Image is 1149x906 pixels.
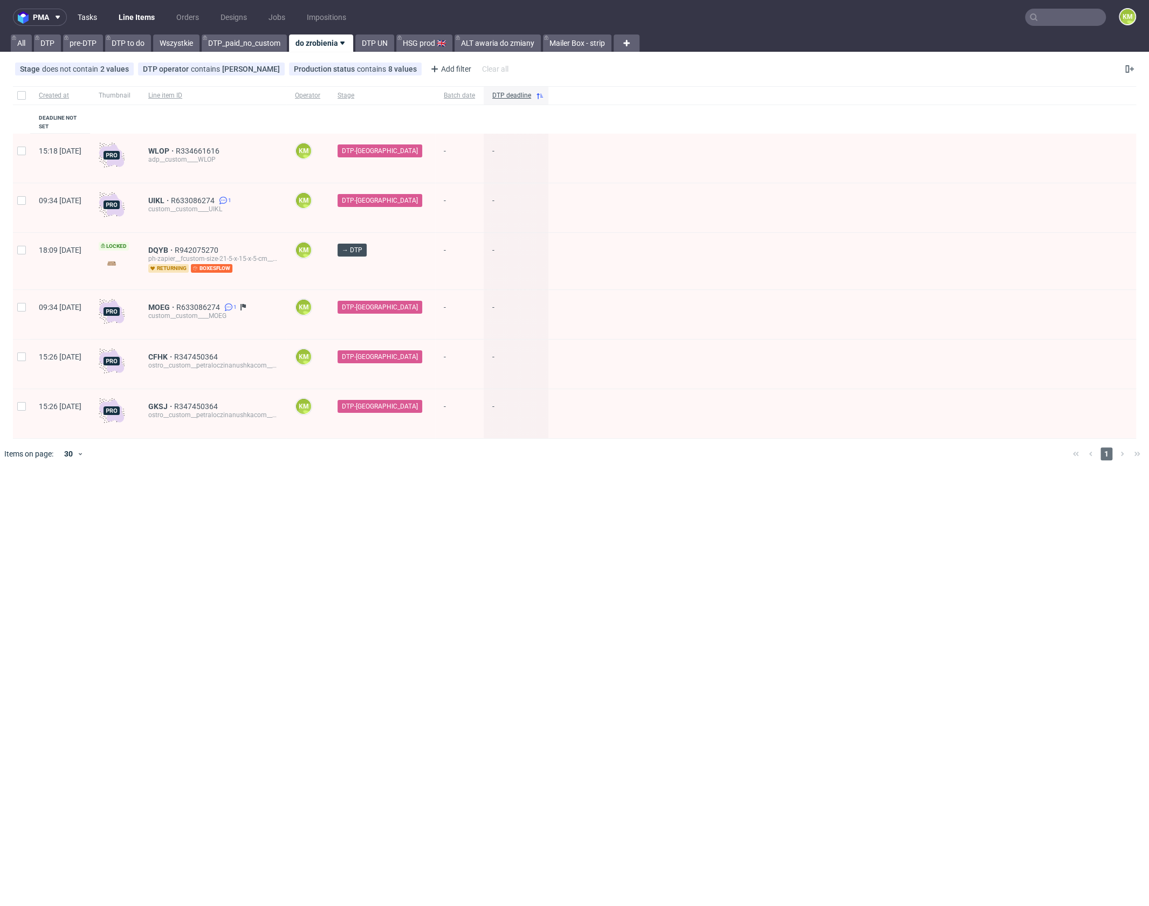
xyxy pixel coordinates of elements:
[39,91,81,100] span: Created at
[444,402,475,425] span: -
[444,91,475,100] span: Batch date
[342,146,418,156] span: DTP-[GEOGRAPHIC_DATA]
[191,65,222,73] span: contains
[99,142,125,168] img: pro-icon.017ec5509f39f3e742e3.png
[444,303,475,326] span: -
[338,91,426,100] span: Stage
[148,196,171,205] span: UIKL
[388,65,417,73] div: 8 values
[396,34,452,52] a: HSG prod 🇬🇧
[71,9,104,26] a: Tasks
[42,65,100,73] span: does not contain
[34,34,61,52] a: DTP
[58,446,77,461] div: 30
[13,9,67,26] button: pma
[262,9,292,26] a: Jobs
[100,65,129,73] div: 2 values
[99,256,125,271] img: version_two_editor_design
[33,13,49,21] span: pma
[426,60,473,78] div: Add filter
[296,193,311,208] figcaption: KM
[175,246,221,254] span: R942075270
[39,402,81,411] span: 15:26 [DATE]
[492,147,540,170] span: -
[295,91,320,100] span: Operator
[112,9,161,26] a: Line Items
[171,196,217,205] a: R633086274
[300,9,353,26] a: Impositions
[148,352,174,361] a: CFHK
[143,65,191,73] span: DTP operator
[99,398,125,424] img: pro-icon.017ec5509f39f3e742e3.png
[63,34,103,52] a: pre-DTP
[289,34,353,52] a: do zrobienia
[148,303,176,312] a: MOEG
[39,303,81,312] span: 09:34 [DATE]
[455,34,541,52] a: ALT awaria do zmiany
[222,303,237,312] a: 1
[342,245,362,255] span: → DTP
[294,65,357,73] span: Production status
[148,264,189,273] span: returning
[357,65,388,73] span: contains
[296,349,311,364] figcaption: KM
[1120,9,1135,24] figcaption: KM
[148,411,278,419] div: ostro__custom__petraloczinanushkacom__GKSJ
[222,65,280,73] div: [PERSON_NAME]
[148,246,175,254] a: DQYB
[39,246,81,254] span: 18:09 [DATE]
[176,147,222,155] a: R334661616
[148,91,278,100] span: Line item ID
[148,361,278,370] div: ostro__custom__petraloczinanushkacom__CFHK
[444,246,475,276] span: -
[492,303,540,326] span: -
[492,196,540,219] span: -
[1100,447,1112,460] span: 1
[176,303,222,312] a: R633086274
[148,155,278,164] div: adp__custom____WLOP
[444,352,475,376] span: -
[492,352,540,376] span: -
[342,196,418,205] span: DTP-[GEOGRAPHIC_DATA]
[148,402,174,411] a: GKSJ
[342,402,418,411] span: DTP-[GEOGRAPHIC_DATA]
[296,143,311,158] figcaption: KM
[543,34,611,52] a: Mailer Box - strip
[492,246,540,276] span: -
[170,9,205,26] a: Orders
[11,34,32,52] a: All
[296,300,311,315] figcaption: KM
[214,9,253,26] a: Designs
[18,11,33,24] img: logo
[148,254,278,263] div: ph-zapier__fcustom-size-21-5-x-15-x-5-cm__jacob_ug_haftungsbeschrankt__DQYB
[296,399,311,414] figcaption: KM
[174,402,220,411] a: R347450364
[148,312,278,320] div: custom__custom____MOEG
[39,196,81,205] span: 09:34 [DATE]
[492,402,540,425] span: -
[342,352,418,362] span: DTP-[GEOGRAPHIC_DATA]
[191,264,232,273] span: boxesflow
[39,352,81,361] span: 15:26 [DATE]
[99,192,125,218] img: pro-icon.017ec5509f39f3e742e3.png
[480,61,511,77] div: Clear all
[99,91,131,100] span: Thumbnail
[153,34,199,52] a: Wszystkie
[4,448,53,459] span: Items on page:
[228,196,231,205] span: 1
[99,299,125,324] img: pro-icon.017ec5509f39f3e742e3.png
[39,114,81,131] div: Deadline not set
[99,242,129,251] span: Locked
[148,147,176,155] a: WLOP
[233,303,237,312] span: 1
[174,352,220,361] a: R347450364
[105,34,151,52] a: DTP to do
[202,34,287,52] a: DTP_paid_no_custom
